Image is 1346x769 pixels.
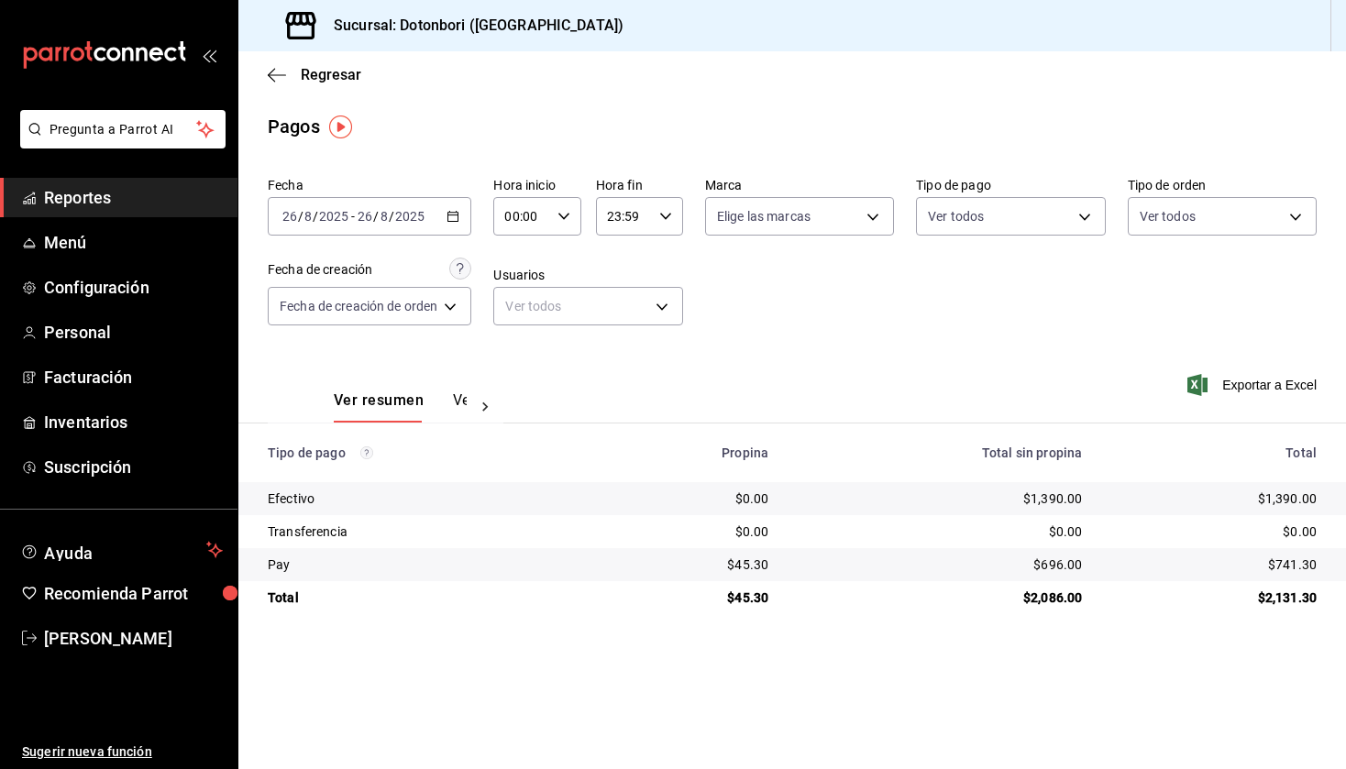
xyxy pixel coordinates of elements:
[334,391,467,423] div: navigation tabs
[318,209,349,224] input: ----
[1128,179,1317,192] label: Tipo de orden
[614,489,769,508] div: $0.00
[717,207,811,225] span: Elige las marcas
[268,66,361,83] button: Regresar
[1191,374,1317,396] button: Exportar a Excel
[268,179,471,192] label: Fecha
[380,209,389,224] input: --
[44,626,223,651] span: [PERSON_NAME]
[280,297,437,315] span: Fecha de creación de orden
[281,209,298,224] input: --
[13,133,226,152] a: Pregunta a Parrot AI
[298,209,303,224] span: /
[44,410,223,434] span: Inventarios
[453,391,522,423] button: Ver pagos
[313,209,318,224] span: /
[22,742,223,762] span: Sugerir nueva función
[44,539,199,561] span: Ayuda
[394,209,425,224] input: ----
[1111,522,1317,541] div: $0.00
[614,522,769,541] div: $0.00
[329,115,352,138] img: Tooltip marker
[50,120,197,139] span: Pregunta a Parrot AI
[1111,445,1317,460] div: Total
[389,209,394,224] span: /
[334,391,424,423] button: Ver resumen
[596,179,683,192] label: Hora fin
[357,209,373,224] input: --
[493,269,682,281] label: Usuarios
[705,179,894,192] label: Marca
[44,185,223,210] span: Reportes
[373,209,379,224] span: /
[202,48,216,62] button: open_drawer_menu
[798,522,1082,541] div: $0.00
[1111,489,1317,508] div: $1,390.00
[798,555,1082,574] div: $696.00
[1111,555,1317,574] div: $741.30
[44,455,223,479] span: Suscripción
[44,581,223,606] span: Recomienda Parrot
[319,15,623,37] h3: Sucursal: Dotonbori ([GEOGRAPHIC_DATA])
[1140,207,1196,225] span: Ver todos
[268,260,372,280] div: Fecha de creación
[916,179,1105,192] label: Tipo de pago
[301,66,361,83] span: Regresar
[493,179,580,192] label: Hora inicio
[268,445,585,460] div: Tipo de pago
[268,555,585,574] div: Pay
[928,207,984,225] span: Ver todos
[303,209,313,224] input: --
[268,588,585,607] div: Total
[44,365,223,390] span: Facturación
[268,489,585,508] div: Efectivo
[798,588,1082,607] div: $2,086.00
[493,287,682,325] div: Ver todos
[798,445,1082,460] div: Total sin propina
[614,588,769,607] div: $45.30
[351,209,355,224] span: -
[20,110,226,148] button: Pregunta a Parrot AI
[268,113,320,140] div: Pagos
[268,522,585,541] div: Transferencia
[360,446,373,459] svg: Los pagos realizados con Pay y otras terminales son montos brutos.
[44,275,223,300] span: Configuración
[614,555,769,574] div: $45.30
[614,445,769,460] div: Propina
[1111,588,1317,607] div: $2,131.30
[44,230,223,255] span: Menú
[44,320,223,345] span: Personal
[798,489,1082,508] div: $1,390.00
